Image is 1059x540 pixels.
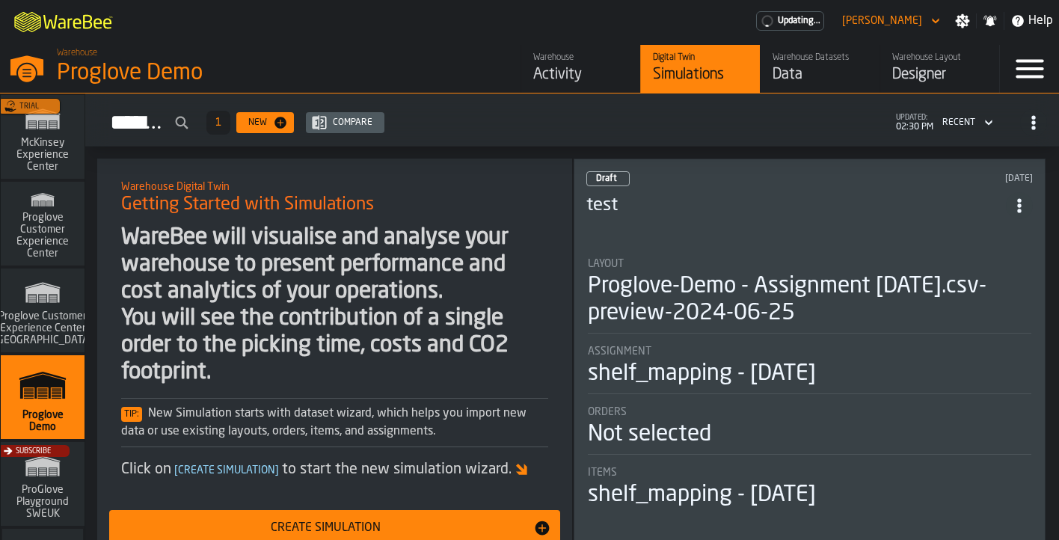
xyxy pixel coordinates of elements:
[588,467,617,479] span: Items
[588,467,1031,509] div: stat-Items
[327,117,378,128] div: Compare
[653,52,748,63] div: Digital Twin
[57,48,97,58] span: Warehouse
[57,60,461,87] div: Proglove Demo
[121,459,548,480] div: Click on to start the new simulation wizard.
[1004,12,1059,30] label: button-toggle-Help
[653,64,748,85] div: Simulations
[936,114,996,132] div: DropdownMenuValue-4
[588,258,624,270] span: Layout
[892,52,987,63] div: Warehouse Layout
[200,111,236,135] div: ButtonLoadMore-Load More-Prev-First-Last
[640,45,760,93] a: link-to-/wh/i/e36b03eb-bea5-40ab-83a2-6422b9ded721/simulations
[588,258,1031,334] div: stat-Layout
[588,258,1031,270] div: Title
[588,360,816,387] div: shelf_mapping - [DATE]
[588,421,711,448] div: Not selected
[521,45,640,93] a: link-to-/wh/i/e36b03eb-bea5-40ab-83a2-6422b9ded721/feed/
[118,519,533,537] div: Create Simulation
[588,273,1031,327] div: Proglove-Demo - Assignment [DATE].csv-preview-2024-06-25
[588,406,1031,418] div: Title
[242,117,273,128] div: New
[896,122,933,132] span: 02:30 PM
[773,52,868,63] div: Warehouse Datasets
[778,16,820,26] span: Updating...
[836,12,943,30] div: DropdownMenuValue-Joe Ramos
[16,447,51,455] span: Subscribe
[588,406,1031,455] div: stat-Orders
[1,182,85,269] a: link-to-/wh/i/ad8a128b-0962-41b6-b9c5-f48cc7973f93/simulations
[1,442,85,529] a: link-to-/wh/i/3029b44a-deb1-4df6-9711-67e1c2cc458a/simulations
[19,102,39,111] span: Trial
[588,346,1031,358] div: Title
[596,174,617,183] span: Draft
[949,13,976,28] label: button-toggle-Settings
[121,178,548,193] h2: Sub Title
[121,193,374,217] span: Getting Started with Simulations
[1,355,85,442] a: link-to-/wh/i/e36b03eb-bea5-40ab-83a2-6422b9ded721/simulations
[533,52,628,63] div: Warehouse
[121,407,142,422] span: Tip:
[121,405,548,441] div: New Simulation starts with dataset wizard, which helps you import new data or use existing layout...
[896,114,933,122] span: updated:
[1,269,85,355] a: link-to-/wh/i/b725f59e-a7b8-4257-9acf-85a504d5909c/simulations
[7,409,79,433] span: Proglove Demo
[773,64,868,85] div: Data
[977,13,1004,28] label: button-toggle-Notifications
[306,112,384,133] button: button-Compare
[833,174,1034,184] div: Updated: 10/11/2024, 5:09:39 AM Created: 10/11/2024, 5:09:28 AM
[880,45,999,93] a: link-to-/wh/i/e36b03eb-bea5-40ab-83a2-6422b9ded721/designer
[533,64,628,85] div: Activity
[756,11,824,31] div: Menu Subscription
[174,465,178,476] span: [
[1028,12,1053,30] span: Help
[892,64,987,85] div: Designer
[588,346,651,358] span: Assignment
[588,482,816,509] div: shelf_mapping - [DATE]
[586,194,1006,218] h3: test
[588,467,1031,479] div: Title
[756,11,824,31] a: link-to-/wh/i/e36b03eb-bea5-40ab-83a2-6422b9ded721/settings/billing
[85,93,1059,147] h2: button-Simulations
[171,465,282,476] span: Create Simulation
[588,346,1031,394] div: stat-Assignment
[109,171,560,224] div: title-Getting Started with Simulations
[760,45,880,93] a: link-to-/wh/i/e36b03eb-bea5-40ab-83a2-6422b9ded721/data
[236,112,294,133] button: button-New
[121,224,548,386] div: WareBee will visualise and analyse your warehouse to present performance and cost analytics of yo...
[1,95,85,182] a: link-to-/wh/i/99265d59-bd42-4a33-a5fd-483dee362034/simulations
[7,212,79,260] span: Proglove Customer Experience Center
[942,117,975,128] div: DropdownMenuValue-4
[588,406,627,418] span: Orders
[1000,45,1059,93] label: button-toggle-Menu
[586,243,1033,512] section: card-SimulationDashboardCard-draft
[586,171,630,186] div: status-0 2
[215,117,221,128] span: 1
[842,15,922,27] div: DropdownMenuValue-Joe Ramos
[275,465,279,476] span: ]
